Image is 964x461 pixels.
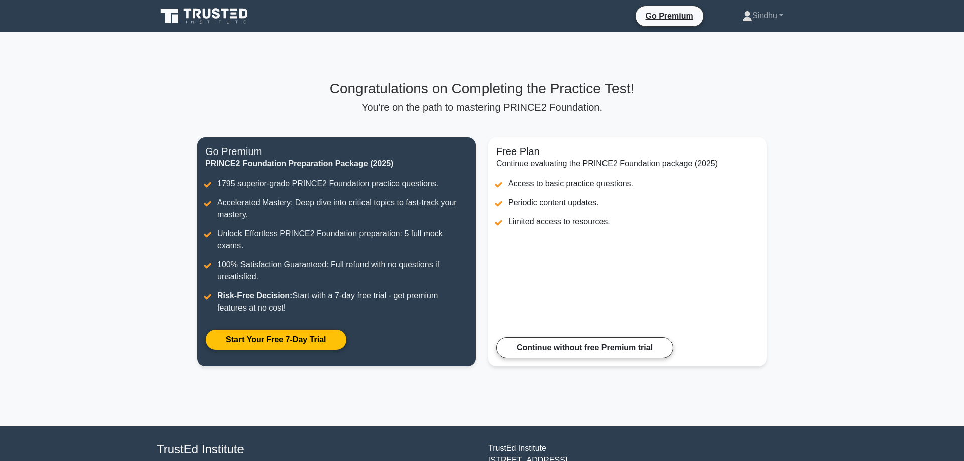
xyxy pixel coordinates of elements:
[157,442,476,457] h4: TrustEd Institute
[496,337,673,358] a: Continue without free Premium trial
[640,10,699,22] a: Go Premium
[197,101,767,113] p: You're on the path to mastering PRINCE2 Foundation.
[197,80,767,97] h3: Congratulations on Completing the Practice Test!
[205,329,346,350] a: Start Your Free 7-Day Trial
[718,6,807,26] a: Sindhu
